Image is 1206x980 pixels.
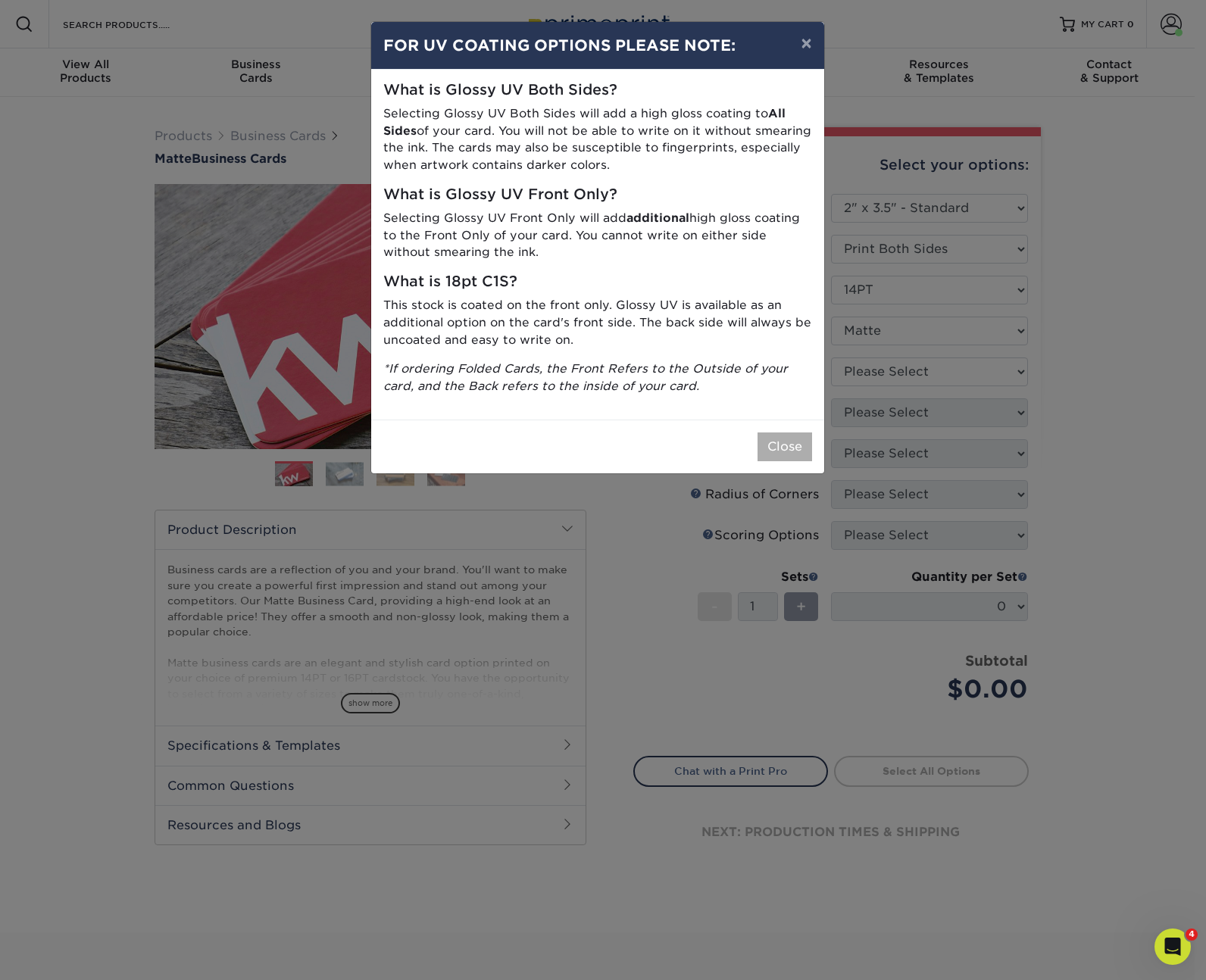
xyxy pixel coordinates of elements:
button: × [789,22,823,64]
p: Selecting Glossy UV Both Sides will add a high gloss coating to of your card. You will not be abl... [383,105,812,174]
h5: What is Glossy UV Front Only? [383,186,812,204]
button: Close [758,432,812,461]
i: *If ordering Folded Cards, the Front Refers to the Outside of your card, and the Back refers to t... [383,361,788,393]
h4: FOR UV COATING OPTIONS PLEASE NOTE: [383,34,812,57]
p: Selecting Glossy UV Front Only will add high gloss coating to the Front Only of your card. You ca... [383,210,812,261]
h5: What is Glossy UV Both Sides? [383,82,812,99]
h5: What is 18pt C1S? [383,273,812,291]
strong: additional [626,211,689,225]
p: This stock is coated on the front only. Glossy UV is available as an additional option on the car... [383,297,812,348]
strong: All Sides [383,106,786,138]
span: 4 [1186,929,1198,941]
iframe: Intercom live chat [1154,929,1191,965]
